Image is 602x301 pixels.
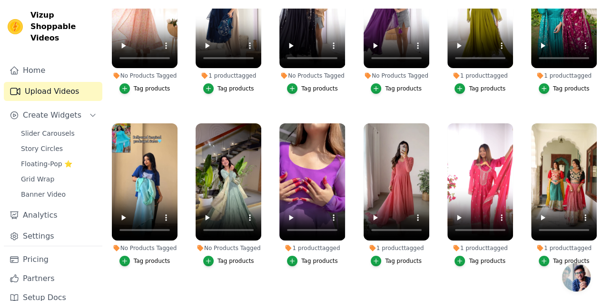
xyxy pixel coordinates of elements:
[134,85,170,92] div: Tag products
[15,157,102,171] a: Floating-Pop ⭐
[119,83,170,94] button: Tag products
[217,257,254,265] div: Tag products
[21,190,66,199] span: Banner Video
[469,85,505,92] div: Tag products
[279,244,345,252] div: 1 product tagged
[112,72,178,80] div: No Products Tagged
[203,256,254,266] button: Tag products
[21,129,75,138] span: Slider Carousels
[385,257,422,265] div: Tag products
[454,83,505,94] button: Tag products
[217,85,254,92] div: Tag products
[21,159,72,169] span: Floating-Pop ⭐
[385,85,422,92] div: Tag products
[287,83,338,94] button: Tag products
[21,144,63,153] span: Story Circles
[30,10,99,44] span: Vizup Shoppable Videos
[553,85,590,92] div: Tag products
[364,72,429,80] div: No Products Tagged
[301,85,338,92] div: Tag products
[21,174,54,184] span: Grid Wrap
[531,72,597,80] div: 1 product tagged
[454,256,505,266] button: Tag products
[364,244,429,252] div: 1 product tagged
[371,256,422,266] button: Tag products
[112,244,178,252] div: No Products Tagged
[4,206,102,225] a: Analytics
[23,110,81,121] span: Create Widgets
[4,61,102,80] a: Home
[531,244,597,252] div: 1 product tagged
[203,83,254,94] button: Tag products
[447,244,513,252] div: 1 product tagged
[8,19,23,34] img: Vizup
[4,250,102,269] a: Pricing
[279,72,345,80] div: No Products Tagged
[15,188,102,201] a: Banner Video
[15,142,102,155] a: Story Circles
[553,257,590,265] div: Tag products
[287,256,338,266] button: Tag products
[134,257,170,265] div: Tag products
[447,72,513,80] div: 1 product tagged
[469,257,505,265] div: Tag products
[4,82,102,101] a: Upload Videos
[301,257,338,265] div: Tag products
[4,269,102,288] a: Partners
[4,227,102,246] a: Settings
[15,172,102,186] a: Grid Wrap
[371,83,422,94] button: Tag products
[196,244,261,252] div: No Products Tagged
[539,83,590,94] button: Tag products
[196,72,261,80] div: 1 product tagged
[119,256,170,266] button: Tag products
[4,106,102,125] button: Create Widgets
[15,127,102,140] a: Slider Carousels
[539,256,590,266] button: Tag products
[562,263,591,291] a: Open chat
